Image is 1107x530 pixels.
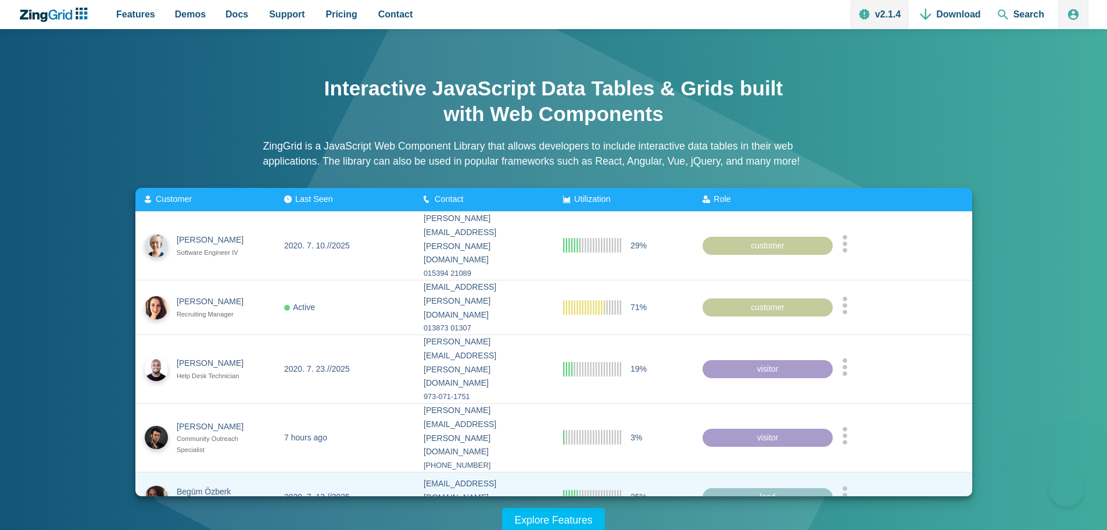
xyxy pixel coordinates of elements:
div: Begüm Özberk [177,485,254,499]
div: 2020. 7. 23.//2025 [284,362,350,376]
span: 25% [630,490,647,504]
span: 3% [630,431,642,444]
span: Docs [225,6,248,22]
span: Features [116,6,155,22]
span: Contact [378,6,413,22]
div: customer [703,298,833,316]
div: customer [703,236,833,255]
div: [PERSON_NAME] [177,419,254,433]
span: Pricing [326,6,357,22]
div: [EMAIL_ADDRESS][DOMAIN_NAME] [424,477,544,505]
iframe: Toggle Customer Support [1049,472,1084,507]
span: Utilization [574,194,610,204]
div: lead [703,488,833,507]
div: visitor [703,428,833,447]
div: [PERSON_NAME][EMAIL_ADDRESS][PERSON_NAME][DOMAIN_NAME] [424,404,544,459]
div: 015394 21089 [424,267,544,280]
div: 973-071-1751 [424,390,544,403]
div: [PHONE_NUMBER] [424,459,544,472]
div: 7 hours ago [284,431,327,444]
div: Help Desk Technician [177,371,254,382]
div: Community Outreach Specialist [177,433,254,456]
span: Support [269,6,304,22]
div: [PERSON_NAME] [177,295,254,309]
div: visitor [703,360,833,378]
span: Last Seen [295,194,333,204]
span: Contact [435,194,464,204]
a: ZingChart Logo. Click to return to the homepage [19,8,94,22]
span: Role [714,194,731,204]
div: Recruiting Manager [177,309,254,320]
h1: Interactive JavaScript Data Tables & Grids built with Web Components [321,76,786,127]
div: 2020. 7. 13.//2025 [284,490,350,504]
div: 2020. 7. 10.//2025 [284,239,350,252]
div: Software Engineer IV [177,247,254,258]
span: Demos [175,6,206,22]
span: 19% [630,362,647,376]
div: 013873 01307 [424,322,544,335]
span: Customer [156,194,192,204]
div: Active [284,300,315,314]
div: [EMAIL_ADDRESS][PERSON_NAME][DOMAIN_NAME] [424,280,544,322]
div: [PERSON_NAME] [177,357,254,371]
span: 71% [630,300,647,314]
div: [PERSON_NAME] [177,233,254,247]
p: ZingGrid is a JavaScript Web Component Library that allows developers to include interactive data... [263,138,844,169]
span: 29% [630,239,647,252]
div: [PERSON_NAME][EMAIL_ADDRESS][PERSON_NAME][DOMAIN_NAME] [424,335,544,390]
div: [PERSON_NAME][EMAIL_ADDRESS][PERSON_NAME][DOMAIN_NAME] [424,212,544,267]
